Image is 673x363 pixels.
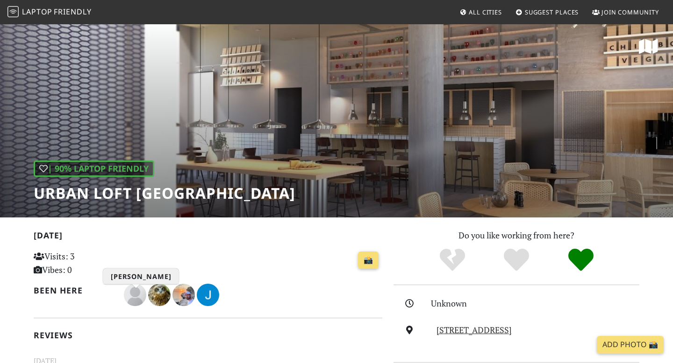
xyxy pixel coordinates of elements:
a: Add Photo 📸 [597,336,664,354]
p: Do you like working from here? [394,229,639,242]
h2: Reviews [34,330,382,340]
a: All Cities [456,4,506,21]
img: 5401-evren.jpg [172,284,195,306]
a: Join Community [588,4,663,21]
span: Jesse H [197,288,219,300]
h1: URBAN LOFT [GEOGRAPHIC_DATA] [34,184,295,202]
h2: [DATE] [34,230,382,244]
h3: [PERSON_NAME] [103,268,179,284]
span: Enrico John [124,288,148,300]
div: Unknown [431,297,645,310]
span: Evren Dombak [172,288,197,300]
span: Максим Сабянин [148,288,172,300]
span: Suggest Places [525,8,579,16]
a: LaptopFriendly LaptopFriendly [7,4,92,21]
div: Yes [484,247,549,273]
div: No [420,247,485,273]
span: All Cities [469,8,502,16]
p: Visits: 3 Vibes: 0 [34,250,143,277]
img: blank-535327c66bd565773addf3077783bbfce4b00ec00e9fd257753287c682c7fa38.png [124,284,146,306]
span: Join Community [601,8,659,16]
a: 📸 [358,251,379,269]
a: Suggest Places [512,4,583,21]
a: [STREET_ADDRESS] [437,324,512,335]
h2: Been here [34,286,113,295]
div: Definitely! [549,247,613,273]
img: 2954-maksim.jpg [148,284,171,306]
span: Laptop [22,7,52,17]
span: Friendly [54,7,91,17]
img: LaptopFriendly [7,6,19,17]
img: 3698-jesse.jpg [197,284,219,306]
div: | 90% Laptop Friendly [34,161,154,177]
